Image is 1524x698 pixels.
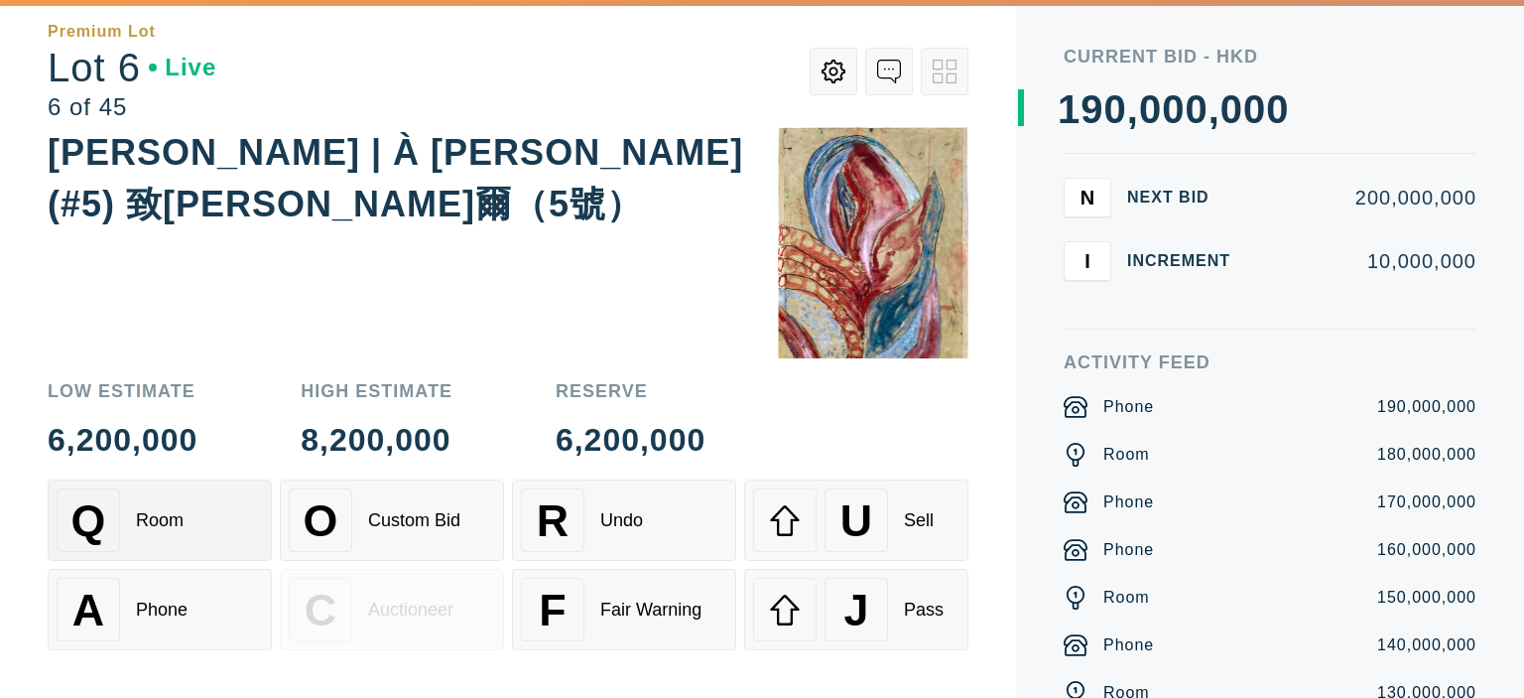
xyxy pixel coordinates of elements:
[149,56,216,79] div: Live
[1208,89,1220,487] div: ,
[280,569,504,650] button: CAuctioneer
[1080,89,1103,129] div: 9
[1377,395,1476,419] div: 190,000,000
[1377,586,1476,610] div: 150,000,000
[556,424,705,456] div: 6,200,000
[539,585,566,635] span: F
[600,510,643,531] div: Undo
[368,600,453,621] div: Auctioneer
[1064,178,1111,217] button: N
[904,600,944,621] div: Pass
[1139,89,1162,129] div: 0
[904,510,934,531] div: Sell
[1103,490,1154,514] div: Phone
[136,510,184,531] div: Room
[368,510,460,531] div: Custom Bid
[1377,443,1476,467] div: 180,000,000
[1080,186,1094,209] span: N
[1103,395,1154,419] div: Phone
[843,585,868,635] span: J
[48,132,743,224] div: [PERSON_NAME] | À [PERSON_NAME] (#5) 致[PERSON_NAME]爾（5號）
[1377,538,1476,562] div: 160,000,000
[1377,633,1476,657] div: 140,000,000
[71,495,106,546] span: Q
[1220,89,1243,129] div: 0
[304,495,338,546] span: O
[1103,586,1150,610] div: Room
[744,569,968,650] button: JPass
[1262,251,1476,271] div: 10,000,000
[600,600,701,621] div: Fair Warning
[1266,89,1289,129] div: 0
[1103,633,1154,657] div: Phone
[556,382,705,400] div: Reserve
[537,495,569,546] span: R
[48,95,216,119] div: 6 of 45
[301,382,452,400] div: High Estimate
[48,48,216,87] div: Lot 6
[48,24,156,40] div: Premium Lot
[1084,249,1090,272] span: I
[305,585,336,635] span: C
[301,424,452,456] div: 8,200,000
[280,480,504,561] button: OCustom Bid
[1243,89,1266,129] div: 0
[1262,188,1476,208] div: 200,000,000
[1103,443,1150,467] div: Room
[48,424,197,456] div: 6,200,000
[744,480,968,561] button: USell
[1064,353,1476,371] div: Activity Feed
[1103,538,1154,562] div: Phone
[840,495,872,546] span: U
[1127,253,1246,269] div: Increment
[1064,48,1476,66] div: Current Bid - HKD
[1185,89,1207,129] div: 0
[72,585,104,635] span: A
[48,480,272,561] button: QRoom
[1064,241,1111,281] button: I
[136,600,188,621] div: Phone
[48,382,197,400] div: Low Estimate
[1377,490,1476,514] div: 170,000,000
[1127,190,1246,206] div: Next Bid
[1058,89,1080,129] div: 1
[1104,89,1127,129] div: 0
[48,569,272,650] button: APhone
[512,480,736,561] button: RUndo
[512,569,736,650] button: FFair Warning
[1127,89,1139,487] div: ,
[1162,89,1185,129] div: 0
